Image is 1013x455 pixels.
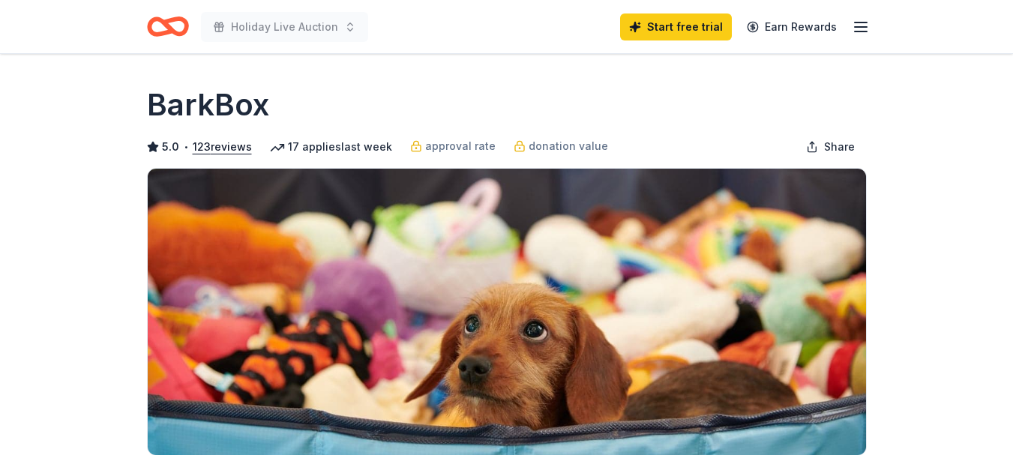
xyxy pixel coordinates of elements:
a: Home [147,9,189,44]
span: approval rate [425,137,496,155]
h1: BarkBox [147,84,269,126]
div: 17 applies last week [270,138,392,156]
button: Holiday Live Auction [201,12,368,42]
button: 123reviews [193,138,252,156]
a: approval rate [410,137,496,155]
a: donation value [514,137,608,155]
a: Earn Rewards [738,13,846,40]
span: donation value [529,137,608,155]
span: 5.0 [162,138,179,156]
span: Share [824,138,855,156]
span: • [183,141,188,153]
button: Share [794,132,867,162]
img: Image for BarkBox [148,169,866,455]
a: Start free trial [620,13,732,40]
span: Holiday Live Auction [231,18,338,36]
